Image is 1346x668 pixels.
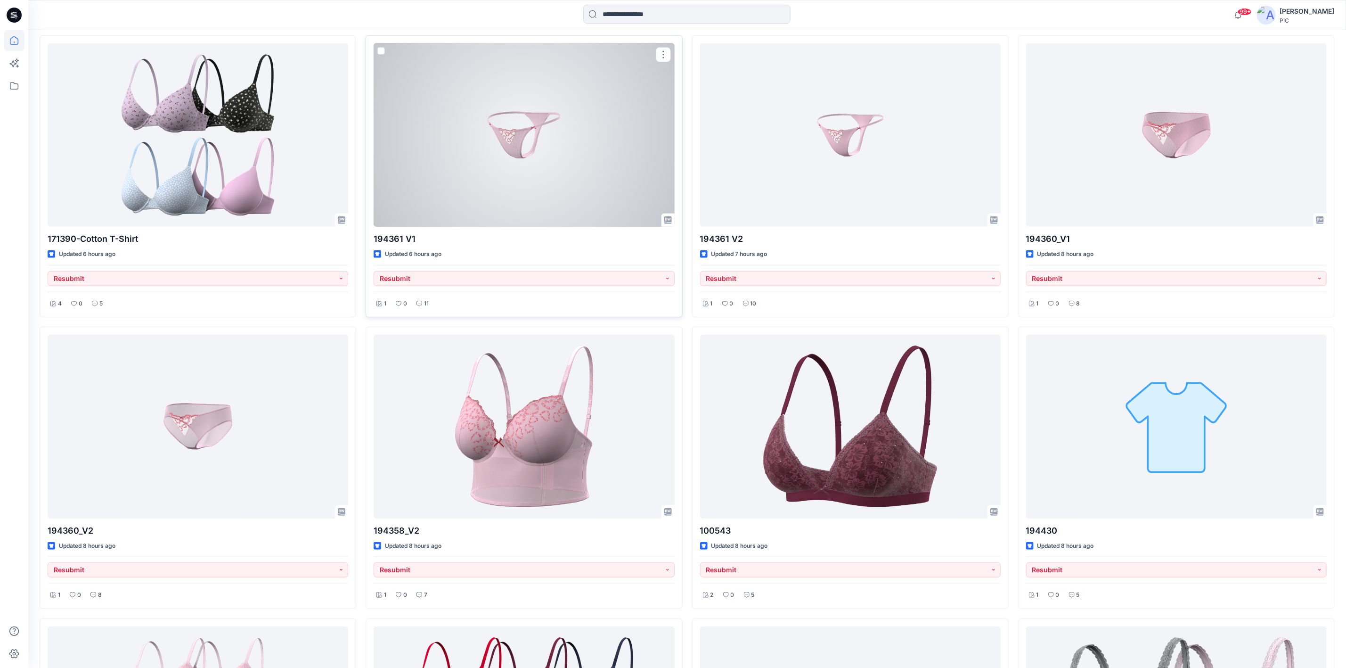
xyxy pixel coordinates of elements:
[700,335,1001,518] a: 100543
[1077,590,1080,600] p: 5
[48,524,348,537] p: 194360_V2
[424,590,427,600] p: 7
[58,590,60,600] p: 1
[731,590,734,600] p: 0
[58,299,62,309] p: 4
[48,43,348,227] a: 171390-Cotton T-Shirt
[1077,299,1080,309] p: 8
[59,249,115,259] p: Updated 6 hours ago
[384,299,386,309] p: 1
[1037,249,1094,259] p: Updated 8 hours ago
[1026,232,1327,246] p: 194360_V1
[1026,524,1327,537] p: 194430
[1257,6,1276,25] img: avatar
[77,590,81,600] p: 0
[384,590,386,600] p: 1
[1280,17,1334,24] div: PIC
[374,43,674,227] a: 194361 V1
[1238,8,1252,16] span: 99+
[700,43,1001,227] a: 194361 V2
[48,335,348,518] a: 194360_V2
[1037,541,1094,551] p: Updated 8 hours ago
[750,299,757,309] p: 10
[385,249,441,259] p: Updated 6 hours ago
[1056,590,1060,600] p: 0
[1056,299,1060,309] p: 0
[374,524,674,537] p: 194358_V2
[1036,299,1039,309] p: 1
[751,590,755,600] p: 5
[99,299,103,309] p: 5
[710,299,713,309] p: 1
[710,590,714,600] p: 2
[48,232,348,246] p: 171390-Cotton T-Shirt
[700,232,1001,246] p: 194361 V2
[98,590,102,600] p: 8
[700,524,1001,537] p: 100543
[59,541,115,551] p: Updated 8 hours ago
[385,541,441,551] p: Updated 8 hours ago
[711,249,767,259] p: Updated 7 hours ago
[79,299,82,309] p: 0
[1036,590,1039,600] p: 1
[730,299,734,309] p: 0
[711,541,768,551] p: Updated 8 hours ago
[403,590,407,600] p: 0
[374,335,674,518] a: 194358_V2
[424,299,429,309] p: 11
[374,232,674,246] p: 194361 V1
[1026,335,1327,518] a: 194430
[1026,43,1327,227] a: 194360_V1
[403,299,407,309] p: 0
[1280,6,1334,17] div: [PERSON_NAME]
